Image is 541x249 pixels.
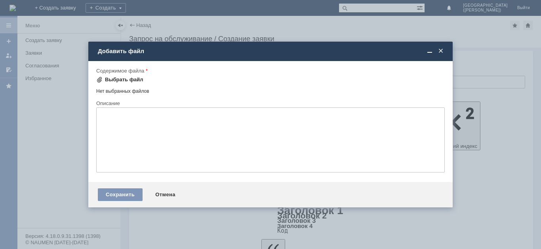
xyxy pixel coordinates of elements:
span: Свернуть (Ctrl + M) [426,48,434,55]
div: Добрый вечер, прошу удалить отложенные чеки во вложении. [GEOGRAPHIC_DATA] [3,3,116,16]
div: Нет выбранных файлов [96,85,445,94]
div: Описание [96,101,443,106]
span: Закрыть [437,48,445,55]
div: Выбрать файл [105,77,143,83]
div: Добавить файл [98,48,445,55]
div: Содержимое файла [96,68,443,73]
